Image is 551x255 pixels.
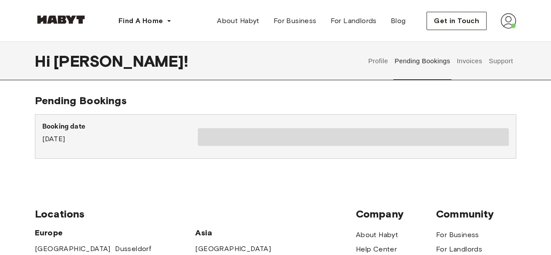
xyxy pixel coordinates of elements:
[356,207,436,221] span: Company
[35,207,356,221] span: Locations
[195,228,275,238] span: Asia
[436,207,516,221] span: Community
[456,42,483,80] button: Invoices
[115,244,151,254] a: Dusseldorf
[35,15,87,24] img: Habyt
[356,230,398,240] a: About Habyt
[35,94,127,107] span: Pending Bookings
[35,244,111,254] a: [GEOGRAPHIC_DATA]
[384,12,413,30] a: Blog
[323,12,383,30] a: For Landlords
[112,12,179,30] button: Find A Home
[118,16,163,26] span: Find A Home
[365,42,516,80] div: user profile tabs
[217,16,259,26] span: About Habyt
[500,13,516,29] img: avatar
[42,122,198,144] div: [DATE]
[436,244,482,255] a: For Landlords
[35,52,54,70] span: Hi
[436,230,479,240] a: For Business
[393,42,451,80] button: Pending Bookings
[330,16,376,26] span: For Landlords
[426,12,487,30] button: Get in Touch
[54,52,188,70] span: [PERSON_NAME] !
[367,42,389,80] button: Profile
[35,228,195,238] span: Europe
[356,244,397,255] a: Help Center
[195,244,271,254] a: [GEOGRAPHIC_DATA]
[267,12,324,30] a: For Business
[434,16,479,26] span: Get in Touch
[487,42,514,80] button: Support
[210,12,266,30] a: About Habyt
[42,122,198,132] p: Booking date
[274,16,317,26] span: For Business
[391,16,406,26] span: Blog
